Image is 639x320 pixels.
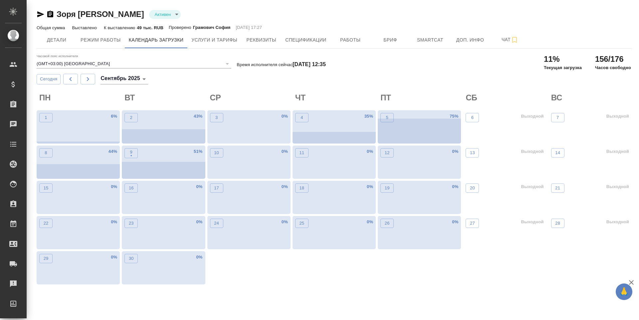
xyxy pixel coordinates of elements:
span: Smartcat [414,36,446,44]
span: Работы [334,36,366,44]
button: 26 [380,219,394,228]
p: 0 % [282,148,288,155]
button: 29 [39,254,53,263]
p: Выставлено [72,25,99,30]
button: 5 [380,113,394,122]
p: 29 [44,255,49,262]
p: 1 [45,114,47,121]
span: Детали [41,36,73,44]
p: Выходной [521,113,543,120]
p: Выходной [606,148,629,155]
p: 28 [555,220,560,227]
p: 51 % [194,148,202,155]
div: Активен [149,10,181,19]
button: 20 [466,183,479,193]
span: Режим работы [81,36,121,44]
p: 75 % [450,113,458,120]
p: 0 % [367,219,373,225]
p: Выходной [606,113,629,120]
button: 28 [551,219,564,228]
p: 44 % [108,148,117,155]
button: Сегодня [37,74,61,84]
button: Скопировать ссылку [46,10,54,18]
p: 6 % [111,113,117,120]
p: [DATE] 17:27 [236,24,262,31]
h2: ПН [39,92,120,103]
p: 19 [385,185,390,191]
button: 13 [466,148,479,158]
button: 15 [39,183,53,193]
button: 🙏 [616,283,632,300]
button: 17 [210,183,223,193]
p: 2 [130,114,132,121]
button: 12 [380,148,394,158]
h4: [DATE] 12:35 [293,61,326,67]
p: 30 [129,255,134,262]
a: Зоря [PERSON_NAME] [57,10,144,19]
button: 22 [39,219,53,228]
h2: ВС [551,92,632,103]
p: 7 [556,114,559,121]
h2: СБ [466,92,546,103]
button: 14 [551,148,564,158]
button: 10 [210,148,223,158]
p: 0 % [196,254,202,261]
p: 49 тыс. RUB [137,25,163,30]
h2: ВТ [124,92,205,103]
button: 9• [124,148,138,158]
div: Сентябрь 2025 [101,74,148,84]
button: 18 [295,183,309,193]
h2: 156/176 [595,54,631,64]
p: 27 [470,220,475,227]
button: 8 [39,148,53,158]
p: 25 [299,220,304,227]
p: 9 [130,149,132,156]
p: 16 [129,185,134,191]
button: Активен [152,12,173,17]
button: 24 [210,219,223,228]
p: 43 % [194,113,202,120]
p: 26 [385,220,390,227]
p: 3 [215,114,218,121]
span: Спецификации [285,36,326,44]
p: 17 [214,185,219,191]
p: 15 [44,185,49,191]
svg: Подписаться [511,36,519,44]
button: 25 [295,219,309,228]
p: 23 [129,220,134,227]
p: 24 [214,220,219,227]
p: 0 % [452,219,458,225]
button: Скопировать ссылку для ЯМессенджера [37,10,45,18]
span: Сегодня [40,75,57,83]
p: Проверено [169,24,193,31]
p: 21 [555,185,560,191]
span: Календарь загрузки [129,36,184,44]
p: 0 % [452,183,458,190]
button: 7 [551,113,564,122]
span: Чат [494,36,526,44]
p: Часов свободно [595,64,631,71]
button: 27 [466,219,479,228]
span: Услуги и тарифы [191,36,237,44]
p: 22 [44,220,49,227]
button: 19 [380,183,394,193]
h2: ПТ [380,92,461,103]
p: Грамович София [193,24,231,31]
p: Выходной [606,183,629,190]
p: 0 % [196,183,202,190]
p: Выходной [606,219,629,225]
button: 30 [124,254,138,263]
h2: 11% [544,54,582,64]
p: 0 % [452,148,458,155]
p: 11 [299,150,304,156]
button: 3 [210,113,223,122]
h2: ЧТ [295,92,376,103]
p: 4 [301,114,303,121]
button: 6 [466,113,479,122]
button: 11 [295,148,309,158]
p: 6 [471,114,474,121]
p: 10 [214,150,219,156]
p: Время исполнителя сейчас [237,62,326,67]
p: 0 % [196,219,202,225]
p: 14 [555,150,560,156]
